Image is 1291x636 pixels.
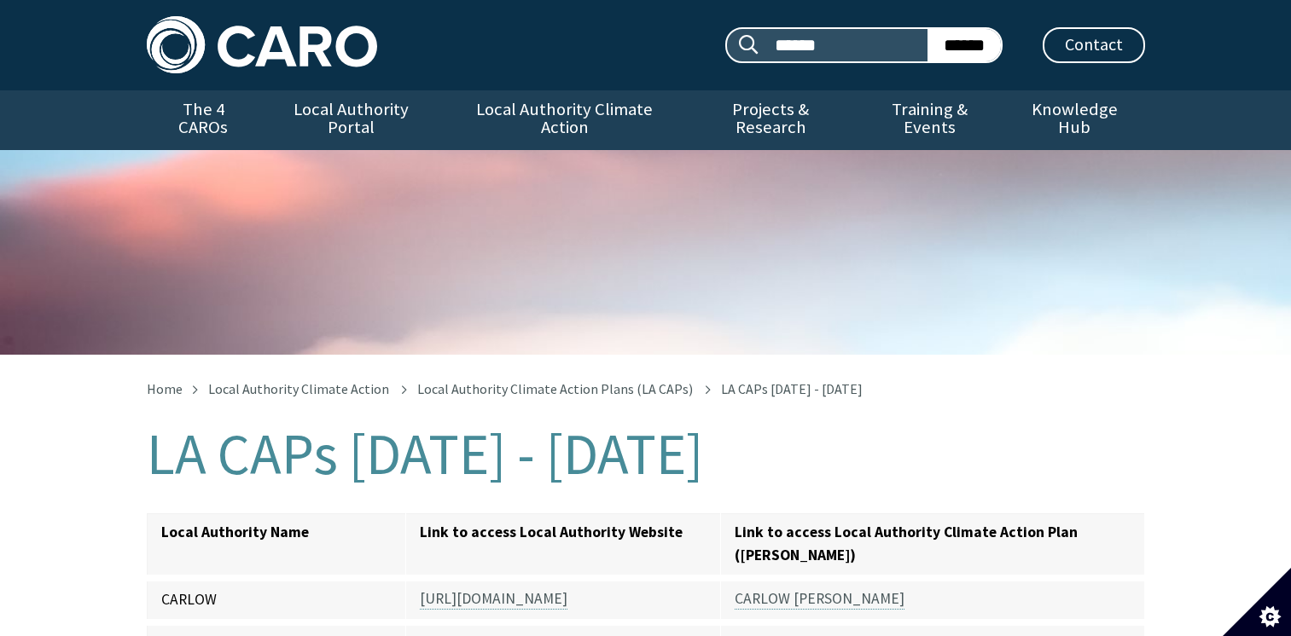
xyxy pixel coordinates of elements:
a: [URL][DOMAIN_NAME] [420,590,567,610]
td: CARLOW [147,578,406,622]
a: Local Authority Climate Action [443,90,686,150]
img: Caro logo [147,16,377,73]
a: Training & Events [855,90,1004,150]
h1: LA CAPs [DATE] - [DATE] [147,423,1145,486]
a: Knowledge Hub [1004,90,1144,150]
a: Local Authority Climate Action [208,380,389,397]
span: LA CAPs [DATE] - [DATE] [721,380,863,397]
a: Local Authority Portal [260,90,443,150]
a: Local Authority Climate Action Plans (LA CAPs) [417,380,693,397]
strong: Link to access Local Authority Website [420,523,683,541]
button: Set cookie preferences [1223,568,1291,636]
a: CARLOW [PERSON_NAME] [735,590,904,610]
a: Contact [1043,27,1145,63]
a: Home [147,380,183,397]
a: The 4 CAROs [147,90,260,150]
strong: Link to access Local Authority Climate Action Plan ([PERSON_NAME]) [735,523,1078,564]
a: Projects & Research [686,90,855,150]
strong: Local Authority Name [161,523,309,541]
